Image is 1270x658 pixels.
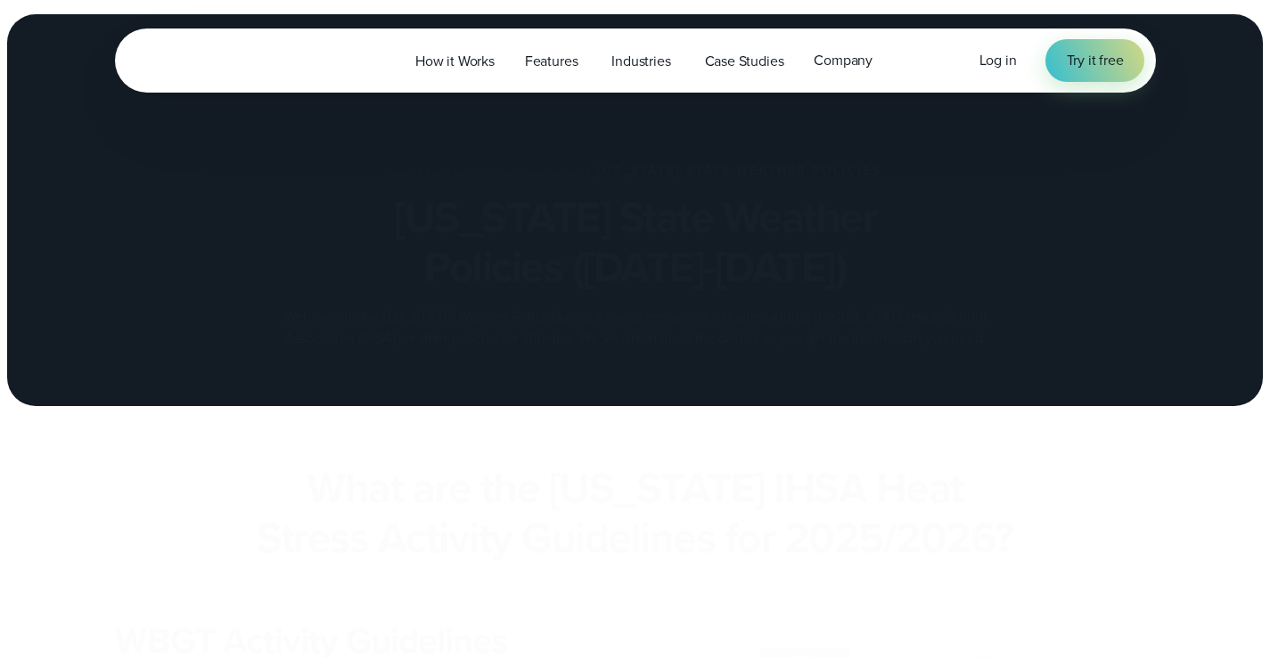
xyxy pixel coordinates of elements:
[611,51,670,72] span: Industries
[690,43,799,79] a: Case Studies
[1067,50,1124,71] span: Try it free
[400,43,510,79] a: How it Works
[814,50,873,71] span: Company
[705,51,784,72] span: Case Studies
[1045,39,1145,82] a: Try it free
[979,50,1017,71] a: Log in
[525,51,578,72] span: Features
[979,50,1017,70] span: Log in
[415,51,495,72] span: How it Works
